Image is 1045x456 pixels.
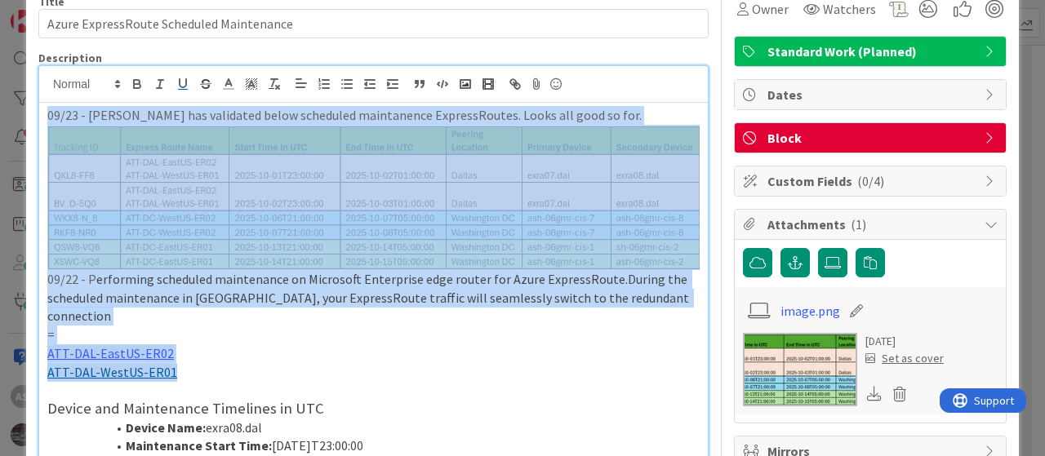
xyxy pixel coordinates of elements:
li: [DATE]T23:00:00 [67,436,700,455]
span: Dates [767,85,976,104]
span: erforming scheduled maintenance on Microsoft Enterprise edge router for Azure ExpressRoute.During... [47,271,691,324]
div: Download [865,383,883,405]
p: 09/23 - [PERSON_NAME] has validated below scheduled maintanence ExpressRoutes. Looks all good so ... [47,106,700,125]
div: Set as cover [865,350,944,367]
a: image.png [780,301,840,321]
span: ( 0/4 ) [857,173,884,189]
span: Custom Fields [767,171,976,191]
span: Description [38,51,102,65]
strong: Maintenance Start Time: [126,437,272,454]
li: exra08.dal [67,418,700,437]
div: [DATE] [865,333,944,350]
span: Standard Work (Planned) [767,42,976,61]
span: Device and Maintenance Timelines in UTC [47,399,324,418]
span: Block [767,128,976,148]
input: type card name here... [38,9,709,38]
span: Attachments [767,215,976,234]
a: ATT-DAL-WestUS-ER01 [47,364,177,380]
strong: Device Name: [126,419,206,436]
img: image.png [47,125,700,270]
span: ( 1 ) [851,216,866,232]
a: ATT-DAL-EastUS-ER02 [47,345,174,361]
p: 09/22 - P [47,125,700,325]
p: = [47,325,700,344]
span: Support [34,2,74,22]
